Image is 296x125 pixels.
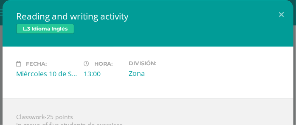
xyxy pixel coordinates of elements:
div: 13:00 [84,69,122,78]
div: Zona [129,69,189,78]
div: Miércoles 10 de Septiembre [16,69,77,78]
span: L.3 Idioma Inglés [16,24,74,34]
span: Fecha: [26,61,47,67]
h2: Reading and writing activity [16,10,280,22]
label: División: [129,60,189,67]
span: Hora: [94,61,113,67]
